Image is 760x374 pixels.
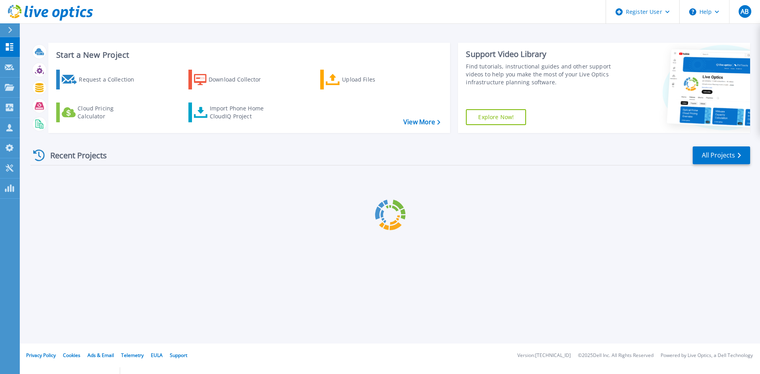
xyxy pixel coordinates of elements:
a: Cloud Pricing Calculator [56,103,144,122]
a: Ads & Email [87,352,114,359]
a: Upload Files [320,70,408,89]
li: Version: [TECHNICAL_ID] [517,353,571,358]
a: Request a Collection [56,70,144,89]
div: Import Phone Home CloudIQ Project [210,104,272,120]
div: Find tutorials, instructional guides and other support videos to help you make the most of your L... [466,63,615,86]
div: Request a Collection [79,72,142,87]
span: AB [741,8,749,15]
h3: Start a New Project [56,51,440,59]
a: Privacy Policy [26,352,56,359]
a: View More [403,118,440,126]
a: Download Collector [188,70,277,89]
a: EULA [151,352,163,359]
li: © 2025 Dell Inc. All Rights Reserved [578,353,654,358]
a: Telemetry [121,352,144,359]
div: Cloud Pricing Calculator [78,104,141,120]
a: Support [170,352,187,359]
a: Cookies [63,352,80,359]
div: Recent Projects [30,146,118,165]
a: All Projects [693,146,750,164]
a: Explore Now! [466,109,526,125]
div: Support Video Library [466,49,615,59]
div: Download Collector [209,72,272,87]
li: Powered by Live Optics, a Dell Technology [661,353,753,358]
div: Upload Files [342,72,405,87]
